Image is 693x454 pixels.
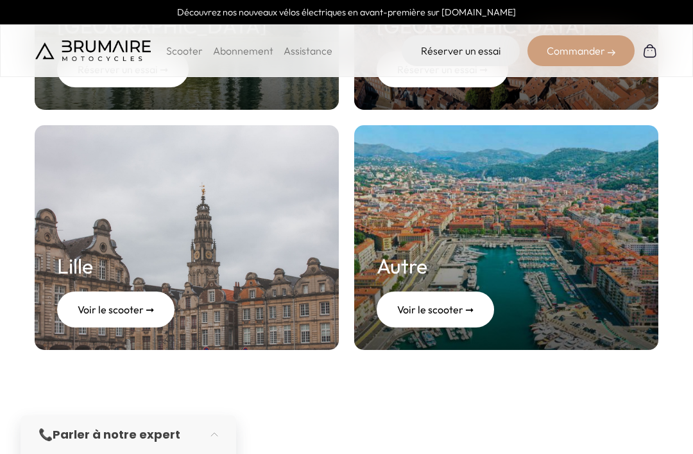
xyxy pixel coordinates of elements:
[166,43,203,58] p: Scooter
[57,250,93,281] h2: Lille
[377,292,494,327] div: Voir le scooter ➞
[527,35,635,66] div: Commander
[35,40,151,61] img: Brumaire Motocycles
[35,125,339,350] a: Lille Voir le scooter ➞
[213,44,273,57] a: Abonnement
[608,49,615,57] img: right-arrow-2.png
[354,125,658,350] a: Autre Voir le scooter ➞
[642,43,658,58] img: Panier
[284,44,332,57] a: Assistance
[402,35,520,66] a: Réserver un essai
[377,250,427,281] h2: Autre
[57,292,175,327] div: Voir le scooter ➞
